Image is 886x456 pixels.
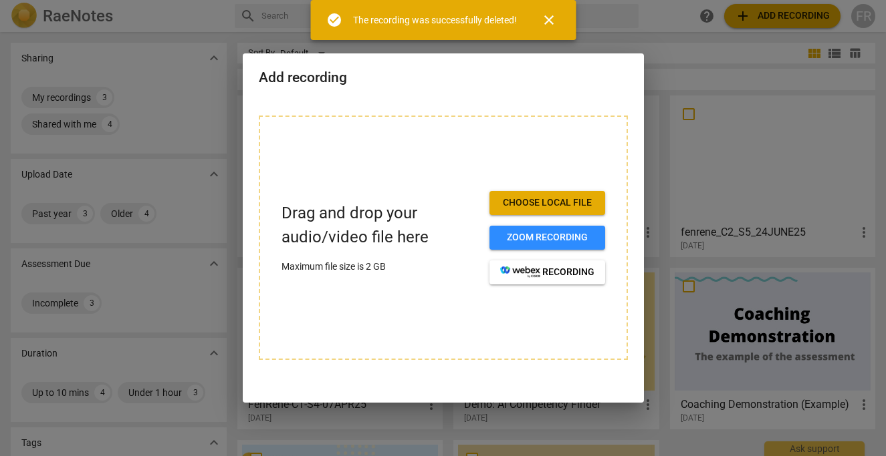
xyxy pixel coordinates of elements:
[500,266,594,279] span: recording
[282,202,479,248] p: Drag and drop your audio/video file here
[353,13,517,27] div: The recording was successfully deleted!
[489,226,605,250] button: Zoom recording
[326,12,342,28] span: check_circle
[489,191,605,215] button: Choose local file
[500,231,594,244] span: Zoom recording
[500,196,594,210] span: Choose local file
[282,260,479,274] p: Maximum file size is 2 GB
[541,12,557,28] span: close
[259,69,628,86] h2: Add recording
[489,260,605,284] button: recording
[533,4,565,36] button: Close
